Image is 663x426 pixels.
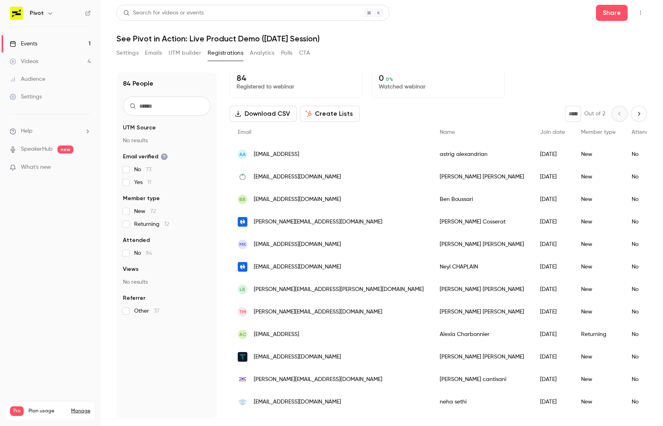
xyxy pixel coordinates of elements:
span: Yes [134,178,151,186]
div: Neyl CHAPLAIN [432,256,532,278]
span: LB [240,286,245,293]
div: [DATE] [532,391,573,413]
span: 12 [164,221,169,227]
div: [DATE] [532,368,573,391]
span: What's new [21,163,51,172]
span: Views [123,265,139,273]
p: No results [123,137,210,145]
span: [PERSON_NAME][EMAIL_ADDRESS][PERSON_NAME][DOMAIN_NAME] [254,285,424,294]
div: Ben Boussari [432,188,532,211]
span: Name [440,129,455,135]
div: Returning [573,323,624,346]
span: 11 [147,180,151,185]
h6: Pivot [30,9,44,17]
div: New [573,233,624,256]
a: SpeakerHub [21,145,53,154]
button: Analytics [250,47,275,59]
span: Referrer [123,294,145,302]
button: Create Lists [300,106,360,122]
div: [PERSON_NAME] [PERSON_NAME] [432,346,532,368]
span: [EMAIL_ADDRESS][DOMAIN_NAME] [254,263,341,271]
div: New [573,301,624,323]
div: [DATE] [532,256,573,278]
div: [DATE] [532,143,573,166]
span: 0 % [386,76,393,82]
div: Videos [10,57,38,66]
img: prodigyfinance.com [238,397,247,407]
div: New [573,391,624,413]
div: [DATE] [532,233,573,256]
span: New [134,207,156,215]
h1: 84 People [123,79,153,88]
div: New [573,368,624,391]
div: [DATE] [532,323,573,346]
div: neha sethi [432,391,532,413]
div: [PERSON_NAME] [PERSON_NAME] [432,278,532,301]
span: Tm [239,308,246,315]
span: [PERSON_NAME][EMAIL_ADDRESS][DOMAIN_NAME] [254,375,382,384]
span: aa [239,151,246,158]
p: 84 [237,73,355,83]
p: No results [123,278,210,286]
span: [EMAIL_ADDRESS][DOMAIN_NAME] [254,398,341,406]
div: [DATE] [532,166,573,188]
div: [PERSON_NAME] [PERSON_NAME] [432,301,532,323]
div: Settings [10,93,42,101]
img: Pivot [10,7,23,20]
img: dxc.com [238,375,247,384]
span: [PERSON_NAME][EMAIL_ADDRESS][DOMAIN_NAME] [254,308,382,316]
span: 84 [146,250,152,256]
p: Out of 2 [584,110,605,118]
span: [PERSON_NAME][EMAIL_ADDRESS][DOMAIN_NAME] [254,218,382,226]
span: Join date [540,129,565,135]
button: Emails [145,47,162,59]
div: Search for videos or events [123,9,204,17]
span: Other [134,307,159,315]
span: [EMAIL_ADDRESS][DOMAIN_NAME] [254,195,341,204]
div: Events [10,40,37,48]
div: New [573,166,624,188]
span: AC [239,331,246,338]
div: Alexia Charbonnier [432,323,532,346]
div: [DATE] [532,188,573,211]
div: [PERSON_NAME] [PERSON_NAME] [432,166,532,188]
span: UTM Source [123,124,156,132]
span: [EMAIL_ADDRESS] [254,150,299,159]
span: Member type [123,195,160,203]
div: New [573,143,624,166]
span: 73 [146,167,151,172]
span: Attended [632,129,656,135]
span: Email verified [123,153,168,161]
div: [DATE] [532,301,573,323]
span: Returning [134,220,169,228]
div: [DATE] [532,346,573,368]
div: New [573,188,624,211]
iframe: Noticeable Trigger [81,164,91,171]
img: tempestns.com [238,352,247,362]
div: Audience [10,75,45,83]
p: Registered to webinar [237,83,355,91]
div: [DATE] [532,211,573,233]
div: [PERSON_NAME] Cosserat [432,211,532,233]
span: [EMAIL_ADDRESS][DOMAIN_NAME] [254,173,341,181]
span: MK [239,241,246,248]
span: No [134,249,152,257]
div: [DATE] [532,278,573,301]
div: New [573,211,624,233]
a: Manage [71,408,90,414]
div: New [573,346,624,368]
span: [EMAIL_ADDRESS][DOMAIN_NAME] [254,240,341,249]
div: [PERSON_NAME] cantisani [432,368,532,391]
button: Polls [281,47,293,59]
button: Next page [631,106,647,122]
span: 37 [154,308,159,314]
span: No [134,166,151,174]
p: Watched webinar [379,83,498,91]
span: Member type [581,129,616,135]
span: 72 [150,209,156,214]
button: CTA [299,47,310,59]
span: Help [21,127,33,135]
div: [PERSON_NAME] [PERSON_NAME] [432,233,532,256]
span: Plan usage [29,408,66,414]
p: 0 [379,73,498,83]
